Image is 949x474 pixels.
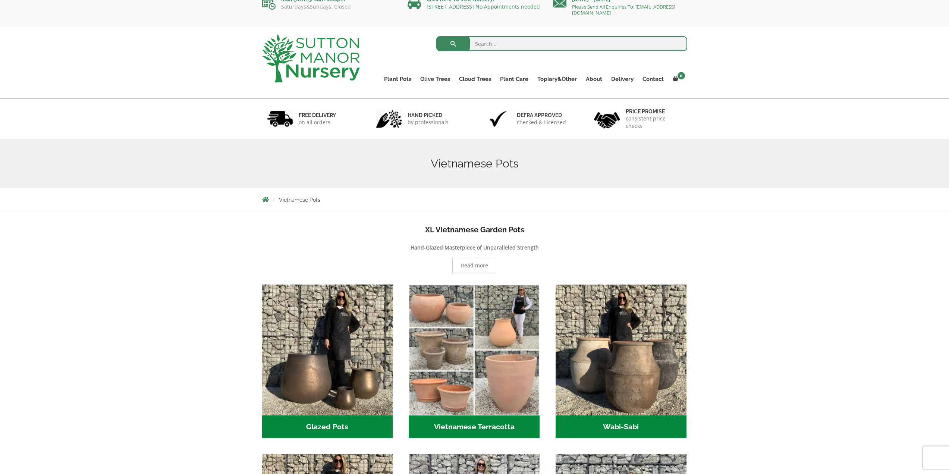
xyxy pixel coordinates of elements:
[572,3,675,16] a: Please Send All Enquiries To: [EMAIL_ADDRESS][DOMAIN_NAME]
[262,285,393,415] img: Glazed Pots
[262,34,360,82] img: logo
[409,285,540,438] a: Visit product category Vietnamese Terracotta
[416,74,455,84] a: Olive Trees
[556,285,686,438] a: Visit product category Wabi-Sabi
[594,107,620,130] img: 4.jpg
[299,119,336,126] p: on all orders
[279,197,320,203] span: Vietnamese Pots
[607,74,638,84] a: Delivery
[262,4,396,10] p: Saturdays&Sundays: Closed
[533,74,581,84] a: Topiary&Other
[408,119,449,126] p: by professionals
[556,285,686,415] img: Wabi-Sabi
[436,36,687,51] input: Search...
[380,74,416,84] a: Plant Pots
[299,112,336,119] h6: FREE DELIVERY
[626,115,682,130] p: consistent price checks
[409,285,540,415] img: Vietnamese Terracotta
[376,109,402,128] img: 2.jpg
[496,74,533,84] a: Plant Care
[517,112,566,119] h6: Defra approved
[678,72,685,79] span: 0
[638,74,668,84] a: Contact
[262,197,687,203] nav: Breadcrumbs
[581,74,607,84] a: About
[267,109,293,128] img: 1.jpg
[626,108,682,115] h6: Price promise
[262,415,393,439] h2: Glazed Pots
[262,157,687,170] h1: Vietnamese Pots
[668,74,687,84] a: 0
[556,415,686,439] h2: Wabi-Sabi
[427,3,540,10] a: [STREET_ADDRESS] No Appointments needed
[517,119,566,126] p: checked & Licensed
[262,285,393,438] a: Visit product category Glazed Pots
[485,109,511,128] img: 3.jpg
[409,415,540,439] h2: Vietnamese Terracotta
[461,263,488,268] span: Read more
[425,225,524,234] b: XL Vietnamese Garden Pots
[408,112,449,119] h6: hand picked
[411,244,539,251] b: Hand-Glazed Masterpiece of Unparalleled Strength
[455,74,496,84] a: Cloud Trees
